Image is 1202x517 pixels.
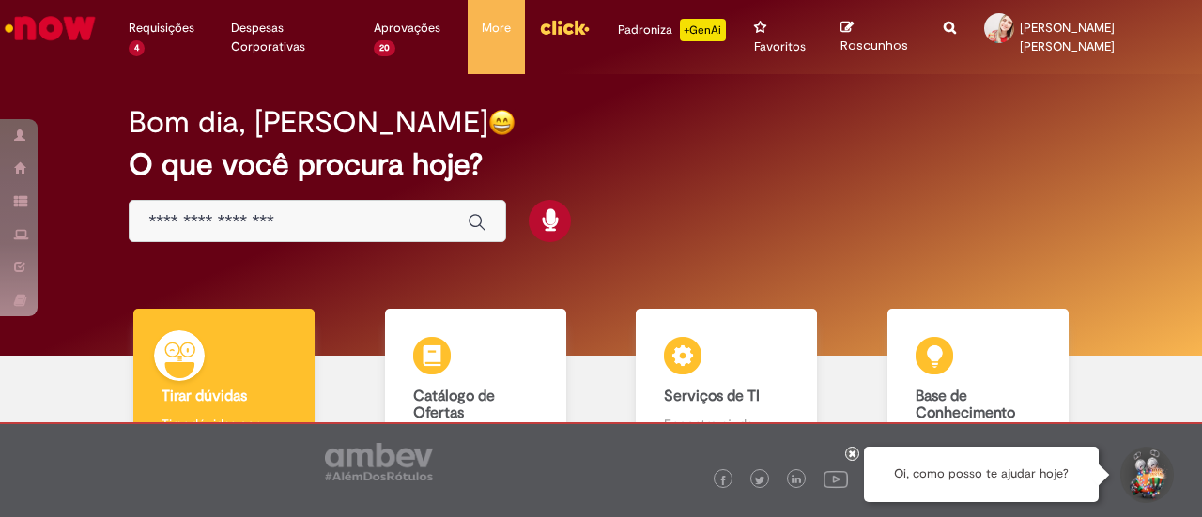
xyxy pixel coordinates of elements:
[129,40,145,56] span: 4
[824,466,848,491] img: logo_footer_youtube.png
[350,309,602,471] a: Catálogo de Ofertas Abra uma solicitação
[488,109,516,136] img: happy-face.png
[162,387,247,405] b: Tirar dúvidas
[755,476,764,485] img: logo_footer_twitter.png
[601,309,853,471] a: Serviços de TI Encontre ajuda
[325,443,433,480] img: logo_footer_ambev_rotulo_gray.png
[618,19,726,41] div: Padroniza
[680,19,726,41] p: +GenAi
[129,106,488,139] h2: Bom dia, [PERSON_NAME]
[374,19,440,38] span: Aprovações
[482,19,511,38] span: More
[916,387,1015,422] b: Base de Conhecimento
[864,447,1099,502] div: Oi, como posso te ajudar hoje?
[374,40,395,56] span: 20
[792,475,801,486] img: logo_footer_linkedin.png
[853,309,1104,471] a: Base de Conhecimento Consulte e aprenda
[99,309,350,471] a: Tirar dúvidas Tirar dúvidas com Lupi Assist e Gen Ai
[413,387,495,422] b: Catálogo de Ofertas
[231,19,346,56] span: Despesas Corporativas
[129,148,1072,181] h2: O que você procura hoje?
[162,415,286,452] p: Tirar dúvidas com Lupi Assist e Gen Ai
[754,38,806,56] span: Favoritos
[2,9,99,47] img: ServiceNow
[664,387,760,405] b: Serviços de TI
[1020,20,1115,54] span: [PERSON_NAME] [PERSON_NAME]
[129,19,194,38] span: Requisições
[664,415,789,433] p: Encontre ajuda
[718,476,728,485] img: logo_footer_facebook.png
[1117,447,1174,503] button: Iniciar Conversa de Suporte
[840,20,916,54] a: Rascunhos
[539,13,590,41] img: click_logo_yellow_360x200.png
[840,37,908,54] span: Rascunhos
